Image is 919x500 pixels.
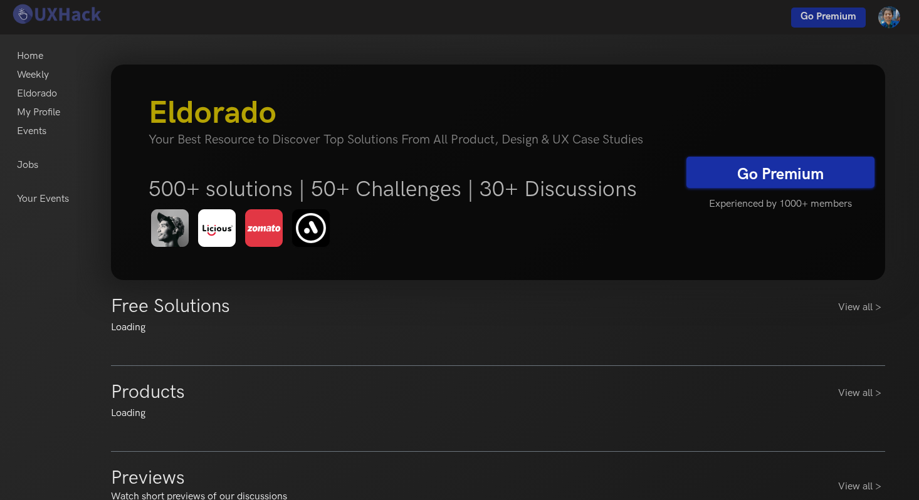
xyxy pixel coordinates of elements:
span: Go Premium [801,11,856,23]
img: Your profile pic [878,6,900,28]
h5: Experienced by 1000+ members [686,191,874,217]
div: Loading [111,406,885,421]
h5: 500+ solutions | 50+ Challenges | 30+ Discussions [149,176,668,202]
h3: Free Solutions [111,295,230,318]
h3: Products [111,381,185,404]
a: Go Premium [686,157,874,188]
img: eldorado-banner-1.png [149,207,337,250]
a: Events [17,122,46,141]
h3: Previews [111,467,185,489]
h3: Eldorado [149,95,668,132]
a: View all > [838,386,885,401]
a: My Profile [17,103,60,122]
a: Eldorado [17,85,57,103]
div: Loading [111,320,885,335]
a: Weekly [17,66,49,85]
h4: Your Best Resource to Discover Top Solutions From All Product, Design & UX Case Studies [149,132,668,147]
img: UXHack logo [9,3,103,25]
a: Go Premium [791,8,866,28]
a: View all > [838,479,885,494]
a: Home [17,47,43,66]
a: Your Events [17,190,69,209]
a: View all > [838,300,885,315]
a: Jobs [17,156,38,175]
